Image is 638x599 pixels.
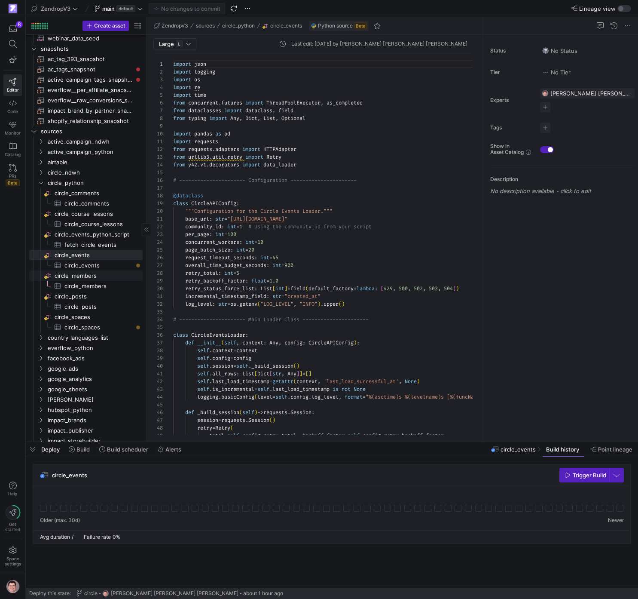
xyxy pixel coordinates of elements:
button: Build scheduler [95,442,152,457]
img: undefined [311,23,316,28]
span: as [215,130,221,137]
span: concurrent [188,99,218,106]
a: circle_comments​​​​​​​​ [29,188,143,198]
p: Description [490,176,635,182]
span: sources [41,126,141,136]
span: dataclass [245,107,272,114]
span: fetch_circle_events​​​​​​​​​ [64,240,133,250]
a: circle_spaces​​​​​​​​​ [29,322,143,332]
span: pd [224,130,230,137]
div: 2 [153,68,163,76]
span: sources [196,23,215,29]
div: 6 [153,99,163,107]
div: Press SPACE to select this row. [29,54,143,64]
span: time [194,92,206,98]
span: Beta [354,22,367,29]
span: as_completed [327,99,363,106]
button: Build [65,442,94,457]
button: circle_events [260,21,304,31]
span: circle_course_lessons​​​​​​​​​ [64,219,133,229]
span: google_ads [48,364,141,374]
span: ac_tags_snapshot​​​​​​​ [48,65,133,74]
span: retry_total [185,270,218,276]
button: 8 [3,21,22,36]
span: , [321,99,324,106]
span: str [215,215,224,222]
span: ThreadPoolExecutor [266,99,321,106]
span: Trigger Build [573,472,606,479]
span: = [236,223,239,230]
span: ac_tag_393_snapshot​​​​​​​ [48,54,133,64]
span: Python source [318,23,353,29]
span: Optional [281,115,305,122]
span: Point lineage [598,446,632,453]
span: snapshots [41,44,141,54]
span: Get started [5,522,20,532]
span: pandas [194,130,212,137]
div: 14 [153,161,163,169]
span: import [173,76,191,83]
span: Build history [546,446,579,453]
div: Press SPACE to select this row. [29,95,143,105]
div: Press SPACE to select this row. [29,229,143,240]
span: """Configuration for the Circle Events Loader.""" [185,208,333,215]
a: circle_course_lessons​​​​​​​​​ [29,219,143,229]
span: y42 [188,161,197,168]
span: circle_events​​​​​​​​​ [64,261,133,270]
span: from [173,154,185,160]
span: Failure rate [84,534,111,540]
span: circle_members​​​​​​​​ [55,271,141,281]
span: import [242,161,260,168]
span: import [173,130,191,137]
span: os [194,76,200,83]
span: . [224,154,227,160]
button: https://storage.googleapis.com/y42-prod-data-exchange/images/G2kHvxVlt02YItTmblwfhPy4mK5SfUxFU6Tr... [3,577,22,596]
span: circle_python [222,23,255,29]
a: Monitor [3,117,22,139]
span: circle_spaces​​​​​​​​ [55,312,141,322]
div: Press SPACE to select this row. [29,85,143,95]
span: per_page [185,231,209,238]
img: https://storage.googleapis.com/y42-prod-data-exchange/images/qZXOSqkTtPuVcXVzF40oUlM07HVTwZXfPK0U... [9,4,17,13]
span: : [218,270,221,276]
span: from [173,115,185,122]
span: impact_storebuilder [48,436,141,446]
span: circle_events​​​​​​​​ [55,250,141,260]
span: Lineage view [579,5,616,12]
span: , [239,115,242,122]
span: Avg duration [40,534,70,540]
div: 11 [153,138,163,145]
span: circle_python [48,178,141,188]
span: Help [7,491,18,496]
div: Press SPACE to select this row. [29,219,143,229]
span: circle [84,590,98,596]
div: Last edit: [DATE] by [PERSON_NAME] [PERSON_NAME] [PERSON_NAME] [291,41,467,47]
span: = [269,254,272,261]
span: data_loader [263,161,296,168]
div: Press SPACE to select this row. [29,64,143,74]
button: Create asset [82,21,129,31]
div: Press SPACE to select this row. [29,116,143,126]
a: circle_spaces​​​​​​​​ [29,312,143,322]
button: ZendropV3 [152,21,190,31]
span: L [176,40,183,47]
a: circle_comments​​​​​​​​​ [29,198,143,209]
div: 17 [153,184,163,192]
span: ZendropV3 [162,23,188,29]
span: Editor [7,87,19,92]
span: = [224,215,227,222]
span: Dict [245,115,257,122]
a: everflow__raw_conversions_snapshot​​​​​​​ [29,95,143,105]
button: maindefault [92,3,145,14]
span: . [209,154,212,160]
span: 20 [248,246,254,253]
button: No statusNo Status [540,45,580,56]
span: 100 [227,231,236,238]
span: Alerts [165,446,181,453]
span: dataclasses [188,107,221,114]
span: = [224,231,227,238]
span: Create asset [94,23,125,29]
span: facebook_ads [48,353,141,363]
span: No Tier [542,69,571,76]
span: int [272,262,281,269]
